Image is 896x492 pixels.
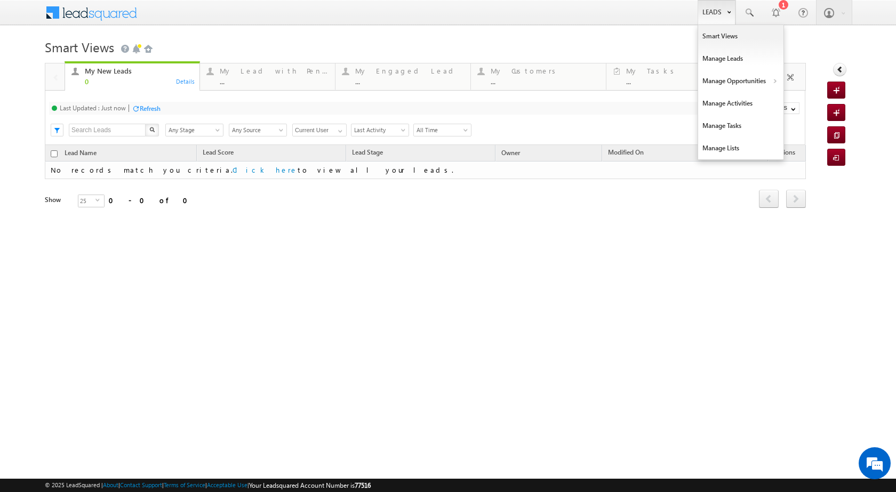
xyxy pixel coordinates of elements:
div: 0 - 0 of 0 [109,194,194,206]
a: All Time [413,124,471,136]
span: 77516 [355,481,371,489]
a: Manage Lists [698,137,783,159]
a: Any Stage [165,124,223,136]
span: prev [759,190,779,208]
a: prev [759,191,779,208]
span: Lead Stage [352,148,383,156]
a: Show All Items [332,124,346,135]
div: Details [175,76,196,86]
span: Any Stage [166,125,220,135]
div: My Engaged Lead [355,67,464,75]
a: next [786,191,806,208]
div: ... [626,77,734,85]
a: Lead Name [59,147,102,161]
span: next [786,190,806,208]
div: Owner Filter [292,123,346,136]
a: Any Source [229,124,287,136]
a: Manage Leads [698,47,783,70]
div: Refresh [140,104,161,112]
div: Lead Source Filter [229,123,287,136]
span: © 2025 LeadSquared | | | | | [45,480,371,490]
div: ... [355,77,464,85]
span: 25 [78,195,95,207]
span: Actions [769,147,801,160]
a: Lead Score [197,147,239,160]
span: Owner [501,149,520,157]
span: Your Leadsquared Account Number is [249,481,371,489]
span: Last Activity [351,125,405,135]
input: Type to Search [292,124,347,136]
a: My Engaged Lead... [335,63,471,90]
a: Manage Activities [698,92,783,115]
span: Modified On [608,148,644,156]
a: Manage Opportunities [698,70,783,92]
a: Terms of Service [164,481,205,488]
a: Lead Stage [347,147,388,160]
a: Click here [233,165,298,174]
td: No records match you criteria. to view all your leads. [45,162,806,179]
a: My Customers... [470,63,606,90]
img: Search [149,127,155,132]
input: Check all records [51,150,58,157]
div: My Customers [491,67,599,75]
a: Contact Support [120,481,162,488]
div: Lead Stage Filter [165,123,223,136]
div: ... [220,77,329,85]
a: Last Activity [351,124,409,136]
div: Show [45,195,69,205]
div: My Tasks [626,67,734,75]
span: select [95,198,104,203]
span: Lead Score [203,148,234,156]
a: Modified On [603,147,649,160]
span: Any Source [229,125,283,135]
span: Smart Views [45,38,114,55]
a: Smart Views [698,25,783,47]
span: All Time [414,125,468,135]
a: Manage Tasks [698,115,783,137]
a: My New Leads0Details [65,61,201,91]
a: My Lead with Pending Tasks... [199,63,335,90]
div: My New Leads [85,67,194,75]
input: Search Leads [69,124,146,136]
a: My Tasks... [606,63,741,90]
div: ... [491,77,599,85]
div: 0 [85,77,194,85]
a: Acceptable Use [207,481,247,488]
a: About [103,481,118,488]
div: Last Updated : Just now [60,104,126,112]
div: My Lead with Pending Tasks [220,67,329,75]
